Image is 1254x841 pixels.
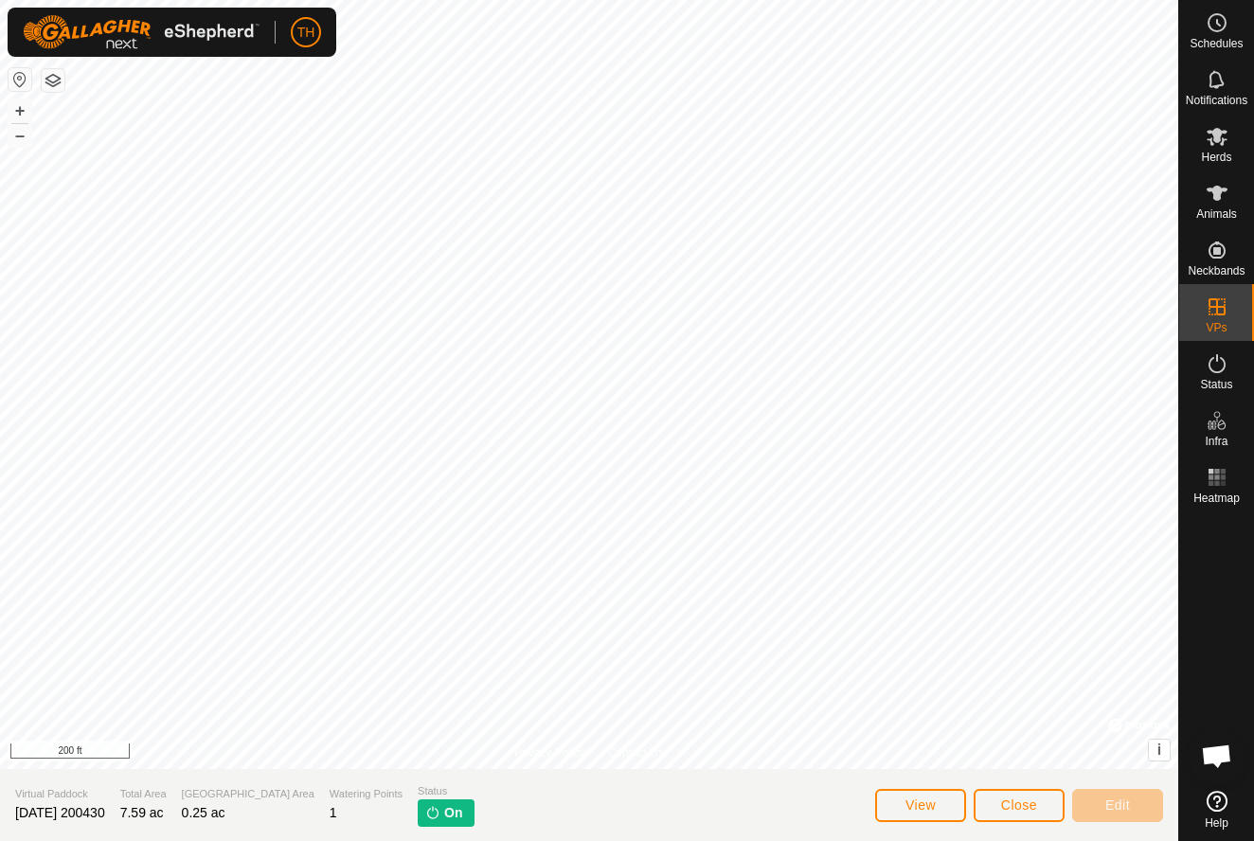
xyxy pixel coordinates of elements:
span: Notifications [1186,95,1247,106]
span: i [1157,742,1161,758]
span: 0.25 ac [182,805,225,820]
span: Status [1200,379,1232,390]
button: i [1149,740,1170,760]
span: View [905,797,936,813]
button: + [9,99,31,122]
a: Privacy Policy [514,744,585,761]
img: turn-on [425,805,440,820]
span: Status [418,783,474,799]
span: Infra [1205,436,1227,447]
span: VPs [1206,322,1227,333]
div: Open chat [1189,727,1245,784]
span: [GEOGRAPHIC_DATA] Area [182,786,314,802]
span: Edit [1105,797,1130,813]
span: TH [297,23,315,43]
span: 7.59 ac [120,805,164,820]
span: Schedules [1190,38,1243,49]
span: [DATE] 200430 [15,805,105,820]
span: Close [1001,797,1037,813]
button: Map Layers [42,69,64,92]
span: Total Area [120,786,167,802]
span: Help [1205,817,1228,829]
span: On [444,803,462,823]
span: Animals [1196,208,1237,220]
span: 1 [330,805,337,820]
button: Reset Map [9,68,31,91]
span: Neckbands [1188,265,1245,277]
button: View [875,789,966,822]
a: Contact Us [608,744,664,761]
button: Edit [1072,789,1163,822]
img: Gallagher Logo [23,15,260,49]
button: – [9,124,31,147]
span: Virtual Paddock [15,786,105,802]
a: Help [1179,783,1254,836]
span: Watering Points [330,786,403,802]
span: Herds [1201,152,1231,163]
span: Heatmap [1193,492,1240,504]
button: Close [974,789,1065,822]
